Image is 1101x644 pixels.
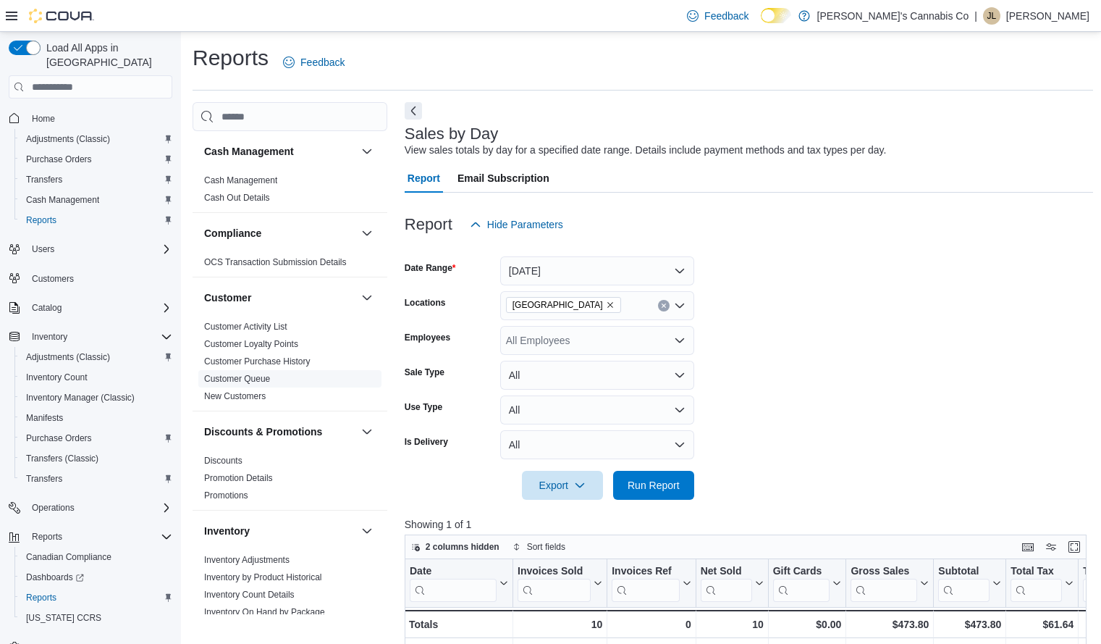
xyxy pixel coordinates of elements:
[512,298,603,312] span: [GEOGRAPHIC_DATA]
[358,522,376,540] button: Inventory
[14,587,178,608] button: Reports
[204,425,355,439] button: Discounts & Promotions
[20,389,172,406] span: Inventory Manager (Classic)
[204,226,261,241] h3: Compliance
[14,567,178,587] a: Dashboards
[20,450,104,467] a: Transfers (Classic)
[518,565,602,602] button: Invoices Sold
[20,609,107,627] a: [US_STATE] CCRS
[3,498,178,518] button: Operations
[704,9,748,23] span: Feedback
[518,565,591,602] div: Invoices Sold
[26,453,98,464] span: Transfers (Classic)
[851,565,917,579] div: Gross Sales
[409,616,508,633] div: Totals
[405,517,1094,532] p: Showing 1 of 1
[26,499,172,517] span: Operations
[408,164,440,193] span: Report
[405,262,456,274] label: Date Range
[938,565,990,579] div: Subtotal
[500,256,694,285] button: [DATE]
[14,408,178,428] button: Manifests
[612,565,691,602] button: Invoices Ref
[20,389,140,406] a: Inventory Manager (Classic)
[974,7,977,25] p: |
[1011,565,1062,602] div: Total Tax
[20,171,68,188] a: Transfers
[606,301,615,309] button: Remove Lake Cowichan from selection in this group
[507,538,571,556] button: Sort fields
[204,192,270,204] span: Cash Out Details
[26,174,62,185] span: Transfers
[193,172,387,212] div: Cash Management
[300,55,345,70] span: Feedback
[938,565,990,602] div: Subtotal
[32,531,62,543] span: Reports
[26,473,62,485] span: Transfers
[26,299,67,317] button: Catalog
[20,450,172,467] span: Transfers (Classic)
[405,401,442,413] label: Use Type
[32,502,75,514] span: Operations
[204,425,322,439] h3: Discounts & Promotions
[1011,565,1073,602] button: Total Tax
[14,547,178,567] button: Canadian Compliance
[204,456,242,466] a: Discounts
[20,430,172,447] span: Purchase Orders
[405,332,450,343] label: Employees
[26,351,110,363] span: Adjustments (Classic)
[772,565,830,602] div: Gift Card Sales
[851,565,929,602] button: Gross Sales
[405,538,505,556] button: 2 columns hidden
[20,409,172,427] span: Manifests
[674,335,686,346] button: Open list of options
[20,569,172,586] span: Dashboards
[410,565,497,602] div: Date
[20,548,172,566] span: Canadian Compliance
[1011,565,1062,579] div: Total Tax
[32,302,62,314] span: Catalog
[193,254,387,277] div: Compliance
[204,144,355,159] button: Cash Management
[358,225,376,242] button: Compliance
[193,318,387,411] div: Customer
[193,452,387,510] div: Discounts & Promotions
[32,331,67,343] span: Inventory
[20,212,62,229] a: Reports
[405,143,887,158] div: View sales totals by day for a specified date range. Details include payment methods and tax type...
[612,565,679,602] div: Invoices Ref
[14,210,178,230] button: Reports
[14,388,178,408] button: Inventory Manager (Classic)
[405,125,499,143] h3: Sales by Day
[20,369,172,386] span: Inventory Count
[20,470,172,488] span: Transfers
[20,589,62,606] a: Reports
[204,589,295,601] span: Inventory Count Details
[26,269,172,288] span: Customers
[612,616,691,633] div: 0
[500,361,694,390] button: All
[500,430,694,459] button: All
[204,290,355,305] button: Customer
[761,8,791,23] input: Dark Mode
[204,524,250,538] h3: Inventory
[20,151,98,168] a: Purchase Orders
[204,339,298,349] a: Customer Loyalty Points
[20,130,172,148] span: Adjustments (Classic)
[204,607,325,617] a: Inventory On Hand by Package
[26,612,101,624] span: [US_STATE] CCRS
[674,300,686,311] button: Open list of options
[26,528,68,545] button: Reports
[681,1,754,30] a: Feedback
[26,241,172,258] span: Users
[3,298,178,318] button: Catalog
[14,469,178,489] button: Transfers
[14,149,178,170] button: Purchase Orders
[204,390,266,402] span: New Customers
[426,541,499,553] span: 2 columns hidden
[32,273,74,285] span: Customers
[1066,538,1083,556] button: Enter fullscreen
[204,356,311,367] span: Customer Purchase History
[204,373,270,385] span: Customer Queue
